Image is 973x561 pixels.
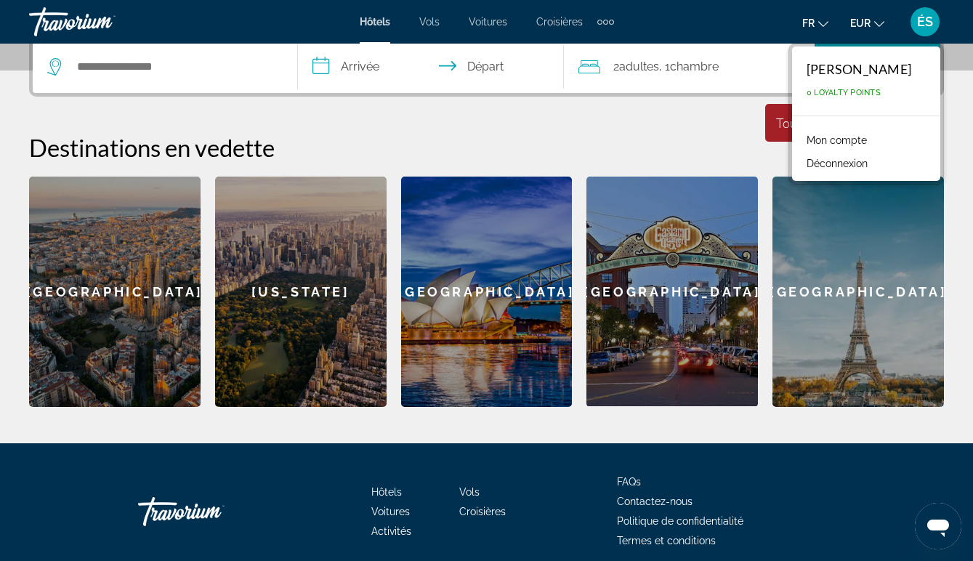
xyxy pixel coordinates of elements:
[617,476,641,488] a: FAQs
[906,7,944,37] button: User Menu
[29,3,174,41] a: Travorium
[659,57,719,77] span: , 1
[799,131,874,150] a: Mon compte
[459,486,480,498] a: Vols
[469,16,507,28] a: Voitures
[586,177,758,406] div: [GEOGRAPHIC_DATA]
[915,503,961,549] iframe: Bouton de lancement de la fenêtre de messagerie
[917,15,933,29] span: ÉS
[772,177,944,407] div: [GEOGRAPHIC_DATA]
[586,177,758,407] a: San Diego[GEOGRAPHIC_DATA]
[617,515,743,527] a: Politique de confidentialité
[371,506,410,517] a: Voitures
[802,17,815,29] span: fr
[33,41,940,93] div: Search widget
[670,60,719,73] span: Chambre
[29,177,201,407] a: Barcelona[GEOGRAPHIC_DATA]
[138,490,283,533] a: Go Home
[807,88,881,97] span: 0 Loyalty Points
[371,486,402,498] a: Hôtels
[298,41,563,93] button: Select check in and out date
[360,16,390,28] a: Hôtels
[617,535,716,546] a: Termes et conditions
[401,177,573,407] a: Sydney[GEOGRAPHIC_DATA]
[772,177,944,407] a: Paris[GEOGRAPHIC_DATA]
[536,16,583,28] a: Croisières
[76,56,275,78] input: Search hotel destination
[613,57,659,77] span: 2
[617,496,693,507] a: Contactez-nous
[850,17,871,29] span: EUR
[459,506,506,517] a: Croisières
[799,154,875,173] button: Déconnexion
[564,41,815,93] button: Travelers: 2 adults, 0 children
[29,133,944,162] h2: Destinations en vedette
[215,177,387,407] a: New York[US_STATE]
[29,177,201,407] div: [GEOGRAPHIC_DATA]
[401,177,573,407] div: [GEOGRAPHIC_DATA]
[419,16,440,28] a: Vols
[802,12,828,33] button: Change language
[215,177,387,407] div: [US_STATE]
[850,12,884,33] button: Change currency
[371,525,411,537] a: Activités
[776,115,929,131] div: Tous les champs sont requis
[619,60,659,73] span: Adultes
[807,61,911,77] div: [PERSON_NAME]
[597,10,614,33] button: Extra navigation items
